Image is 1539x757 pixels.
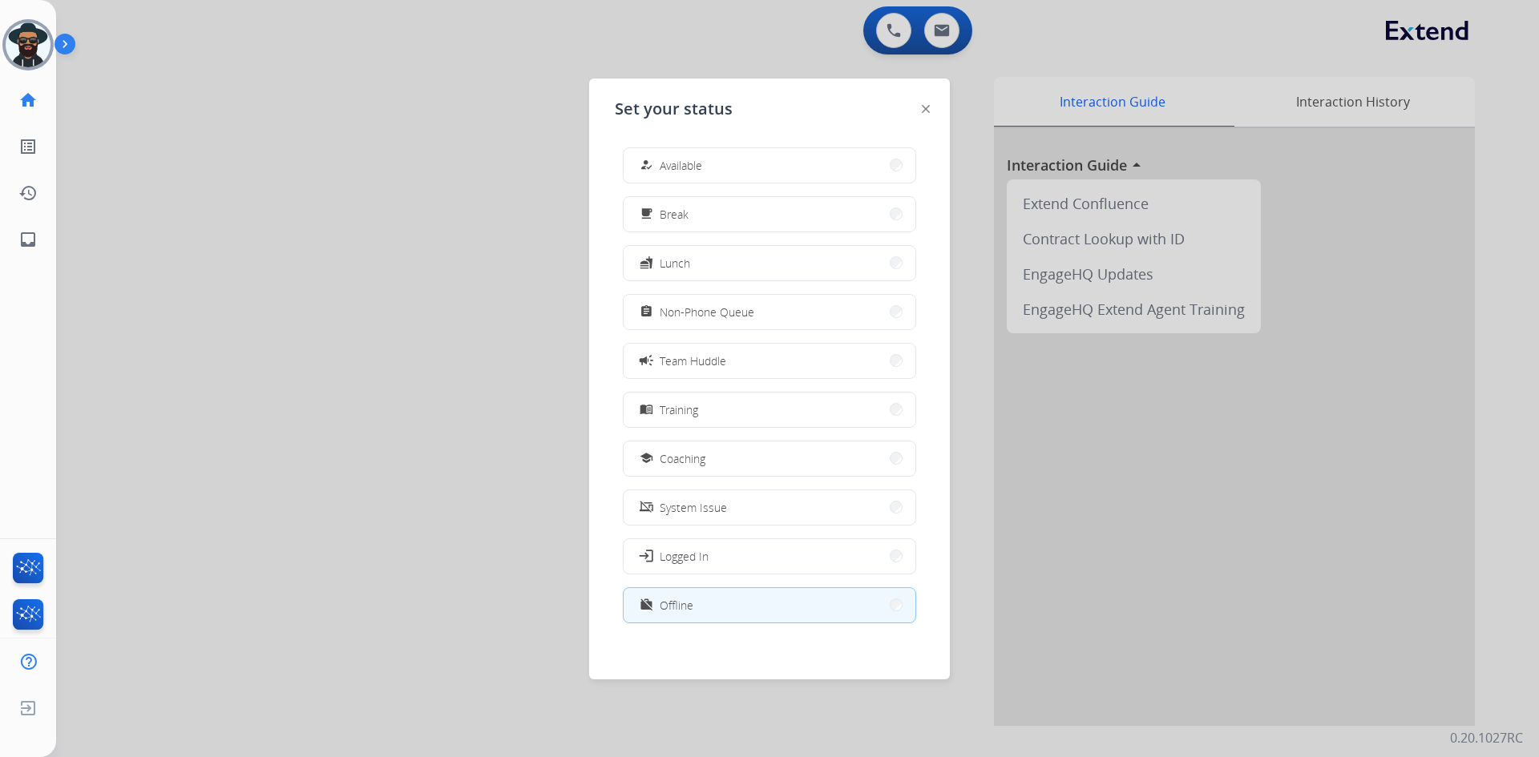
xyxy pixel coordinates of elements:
[638,548,654,564] mat-icon: login
[624,295,915,329] button: Non-Phone Queue
[624,490,915,525] button: System Issue
[640,305,653,319] mat-icon: assignment
[640,403,653,417] mat-icon: menu_book
[640,256,653,270] mat-icon: fastfood
[660,352,726,369] span: Team Huddle
[6,22,50,67] img: avatar
[624,344,915,378] button: Team Huddle
[18,183,38,203] mat-icon: history
[660,255,690,272] span: Lunch
[640,452,653,465] mat-icon: school
[624,246,915,280] button: Lunch
[640,159,653,172] mat-icon: how_to_reg
[660,401,698,418] span: Training
[624,197,915,232] button: Break
[18,230,38,249] mat-icon: inbox
[660,304,754,320] span: Non-Phone Queue
[624,393,915,427] button: Training
[660,548,709,565] span: Logged In
[640,501,653,514] mat-icon: phonelink_off
[660,450,705,467] span: Coaching
[638,352,654,368] mat-icon: campaign
[615,98,733,120] span: Set your status
[660,157,702,174] span: Available
[660,499,727,516] span: System Issue
[660,597,693,614] span: Offline
[18,91,38,110] mat-icon: home
[640,598,653,612] mat-icon: work_off
[640,207,653,221] mat-icon: free_breakfast
[624,588,915,622] button: Offline
[624,539,915,574] button: Logged In
[1450,728,1523,747] p: 0.20.1027RC
[18,137,38,156] mat-icon: list_alt
[624,148,915,183] button: Available
[922,105,930,113] img: close-button
[660,206,689,223] span: Break
[624,441,915,476] button: Coaching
